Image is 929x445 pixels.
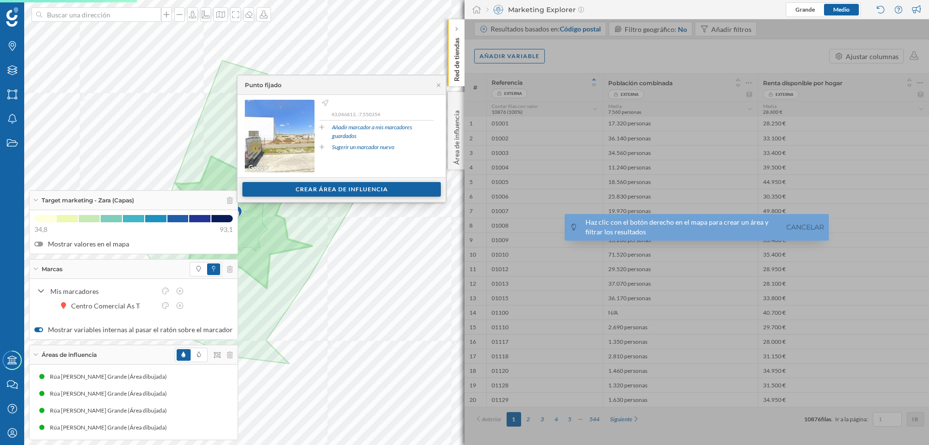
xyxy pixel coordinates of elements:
[19,7,54,15] span: Soporte
[42,196,134,205] span: Target marketing - Zara (Capas)
[245,100,315,172] img: streetview
[795,6,815,13] span: Grande
[220,225,233,234] span: 93,1
[50,286,156,296] div: Mis marcadores
[34,325,233,335] label: Mostrar variables internas al pasar el ratón sobre el marcador
[784,222,826,233] a: Cancelar
[332,123,434,140] a: Añadir marcador a mis marcadores guardados
[245,81,282,90] div: Punto fijado
[585,217,779,237] div: Haz clic con el botón derecho en el mapa para crear un área y filtrar los resultados
[833,6,850,13] span: Medio
[50,389,172,399] div: Rúa [PERSON_NAME] Grande (Área dibujada)
[331,111,434,118] p: 43,046813, -7,550354
[332,143,394,152] a: Sugerir un marcador nuevo
[486,5,584,15] div: Marketing Explorer
[50,423,172,432] div: Rúa [PERSON_NAME] Grande (Área dibujada)
[34,225,47,234] span: 34,8
[452,107,462,165] p: Área de influencia
[452,34,462,81] p: Red de tiendas
[50,406,172,415] div: Rúa [PERSON_NAME] Grande (Área dibujada)
[494,5,503,15] img: explorer.svg
[34,239,233,249] label: Mostrar valores en el mapa
[50,372,172,382] div: Rúa [PERSON_NAME] Grande (Área dibujada)
[6,7,18,27] img: Geoblink Logo
[42,351,97,359] span: Áreas de influencia
[71,301,163,311] div: Centro Comercial As Termas
[42,265,62,274] span: Marcas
